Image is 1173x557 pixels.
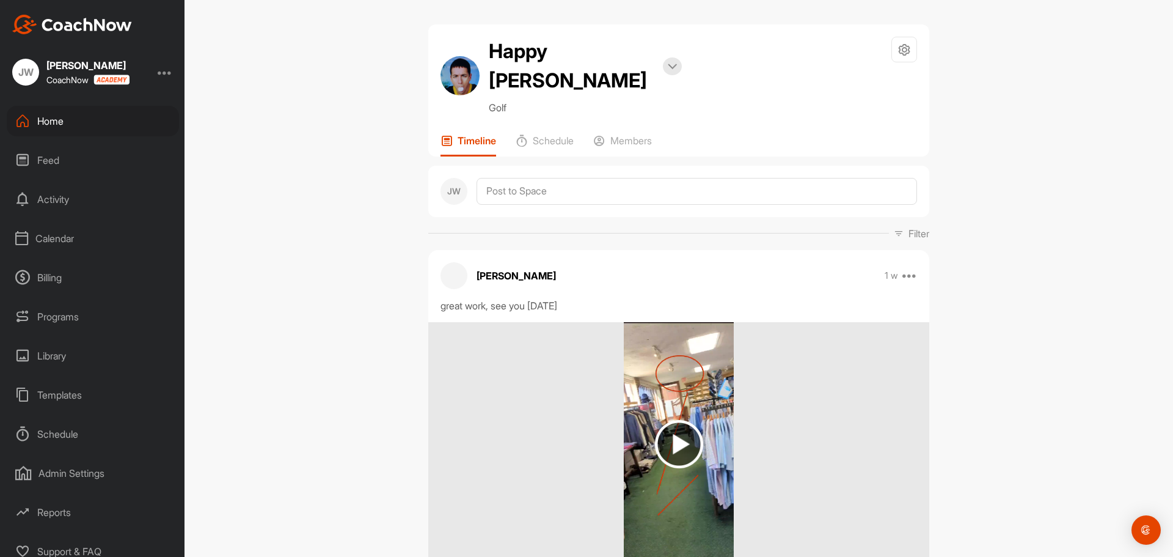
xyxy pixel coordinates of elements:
[12,15,132,34] img: CoachNow
[46,75,130,85] div: CoachNow
[93,75,130,85] img: CoachNow acadmey
[7,301,179,332] div: Programs
[655,420,703,468] img: play
[46,61,130,70] div: [PERSON_NAME]
[7,184,179,215] div: Activity
[7,262,179,293] div: Billing
[668,64,677,70] img: arrow-down
[7,145,179,175] div: Feed
[440,56,480,95] img: avatar
[1131,515,1161,545] div: Open Intercom Messenger
[533,135,574,147] p: Schedule
[885,270,898,282] p: 1 w
[458,135,496,147] p: Timeline
[440,298,917,313] div: great work, see you [DATE]
[7,419,179,449] div: Schedule
[7,341,179,371] div: Library
[477,268,556,283] p: [PERSON_NAME]
[7,106,179,136] div: Home
[7,223,179,254] div: Calendar
[7,497,179,528] div: Reports
[7,380,179,410] div: Templates
[489,100,682,115] p: Golf
[489,37,654,95] h2: Happy [PERSON_NAME]
[7,458,179,489] div: Admin Settings
[610,135,652,147] p: Members
[12,59,39,86] div: JW
[440,178,467,205] div: JW
[908,226,929,241] p: Filter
